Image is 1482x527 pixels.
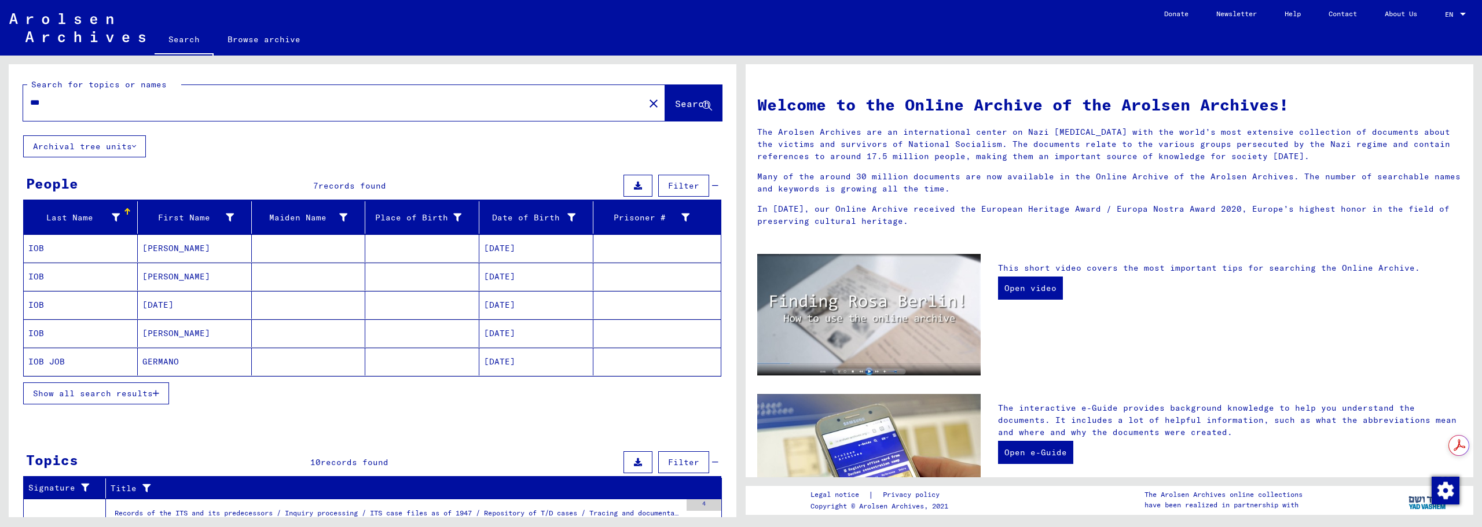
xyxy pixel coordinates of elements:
[33,388,153,399] span: Show all search results
[28,482,91,494] div: Signature
[318,180,386,191] span: records found
[138,319,252,347] mat-cell: [PERSON_NAME]
[142,212,234,224] div: First Name
[1445,10,1458,19] span: EN
[1431,476,1459,504] div: Change consent
[138,263,252,290] mat-cell: [PERSON_NAME]
[28,479,105,497] div: Signature
[28,212,120,224] div: Last Name
[28,208,137,227] div: Last Name
[484,212,575,224] div: Date of Birth
[24,263,138,290] mat-cell: IOB
[757,93,1462,117] h1: Welcome to the Online Archive of the Arolsen Archives!
[26,449,78,470] div: Topics
[1406,485,1450,514] img: yv_logo.png
[370,212,461,224] div: Place of Birth
[24,234,138,262] mat-cell: IOB
[484,208,593,227] div: Date of Birth
[757,203,1462,227] p: In [DATE], our Online Archive received the European Heritage Award / Europa Nostra Award 2020, Eu...
[998,441,1073,464] a: Open e-Guide
[24,348,138,375] mat-cell: IOB JOB
[757,126,1462,163] p: The Arolsen Archives are an international center on Nazi [MEDICAL_DATA] with the world’s most ext...
[256,212,348,224] div: Maiden Name
[111,479,707,497] div: Title
[24,291,138,319] mat-cell: IOB
[23,382,169,404] button: Show all search results
[593,201,721,234] mat-header-cell: Prisoner #
[155,25,214,56] a: Search
[138,348,252,375] mat-cell: GERMANO
[598,208,707,227] div: Prisoner #
[24,201,138,234] mat-header-cell: Last Name
[998,277,1063,300] a: Open video
[370,208,479,227] div: Place of Birth
[810,501,953,511] p: Copyright © Arolsen Archives, 2021
[138,291,252,319] mat-cell: [DATE]
[479,263,593,290] mat-cell: [DATE]
[874,489,953,501] a: Privacy policy
[24,319,138,347] mat-cell: IOB
[310,457,321,467] span: 10
[1432,477,1459,504] img: Change consent
[668,457,699,467] span: Filter
[675,98,710,109] span: Search
[598,212,689,224] div: Prisoner #
[479,319,593,347] mat-cell: [DATE]
[665,85,722,121] button: Search
[687,499,721,511] div: 4
[810,489,868,501] a: Legal notice
[26,173,78,194] div: People
[142,208,251,227] div: First Name
[138,234,252,262] mat-cell: [PERSON_NAME]
[668,180,699,191] span: Filter
[479,348,593,375] mat-cell: [DATE]
[365,201,479,234] mat-header-cell: Place of Birth
[1144,489,1303,500] p: The Arolsen Archives online collections
[138,201,252,234] mat-header-cell: First Name
[214,25,314,53] a: Browse archive
[479,201,593,234] mat-header-cell: Date of Birth
[9,13,145,42] img: Arolsen_neg.svg
[111,482,693,495] div: Title
[313,180,318,191] span: 7
[757,171,1462,195] p: Many of the around 30 million documents are now available in the Online Archive of the Arolsen Ar...
[479,291,593,319] mat-cell: [DATE]
[31,79,167,90] mat-label: Search for topics or names
[479,234,593,262] mat-cell: [DATE]
[23,135,146,157] button: Archival tree units
[115,508,681,524] div: Records of the ITS and its predecessors / Inquiry processing / ITS case files as of 1947 / Reposi...
[998,262,1462,274] p: This short video covers the most important tips for searching the Online Archive.
[658,451,709,473] button: Filter
[647,97,661,110] mat-icon: close
[256,208,365,227] div: Maiden Name
[757,254,981,375] img: video.jpg
[252,201,366,234] mat-header-cell: Maiden Name
[998,402,1462,438] p: The interactive e-Guide provides background knowledge to help you understand the documents. It in...
[642,91,665,115] button: Clear
[810,489,953,501] div: |
[658,175,709,197] button: Filter
[321,457,388,467] span: records found
[1144,500,1303,510] p: have been realized in partnership with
